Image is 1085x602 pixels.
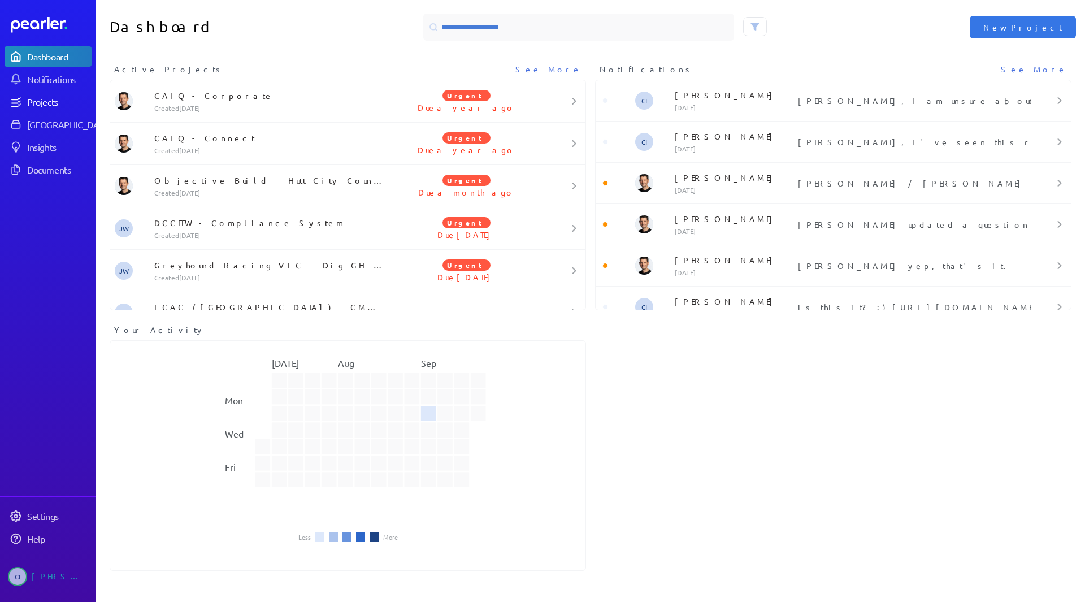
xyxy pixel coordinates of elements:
[272,357,299,369] text: [DATE]
[442,90,491,101] span: Urgent
[27,164,90,175] div: Documents
[27,51,90,62] div: Dashboard
[225,428,244,439] text: Wed
[675,103,793,112] p: [DATE]
[338,357,354,369] text: Aug
[675,185,793,194] p: [DATE]
[675,213,793,224] p: [PERSON_NAME]
[8,567,27,586] span: Carolina Irigoyen
[11,17,92,33] a: Dashboard
[27,141,90,153] div: Insights
[154,90,388,101] p: CAIQ - Corporate
[154,146,388,155] p: Created [DATE]
[635,298,653,316] span: Carolina Irigoyen
[5,69,92,89] a: Notifications
[115,304,133,322] span: Jeremy Williams
[635,92,653,110] span: Carolina Irigoyen
[5,46,92,67] a: Dashboard
[442,175,491,186] span: Urgent
[27,96,90,107] div: Projects
[154,273,388,282] p: Created [DATE]
[798,95,1027,106] p: [PERSON_NAME], I am unsure about the mention of "based on predefined business rules*" - just want...
[27,73,90,85] div: Notifications
[154,175,388,186] p: Objective Build - Hutt City Council
[388,144,546,155] p: Due a year ago
[154,103,388,112] p: Created [DATE]
[114,63,224,75] span: Active Projects
[115,92,133,110] img: James Layton
[675,296,793,307] p: [PERSON_NAME]
[225,395,243,406] text: Mon
[675,89,793,101] p: [PERSON_NAME]
[154,231,388,240] p: Created [DATE]
[515,63,581,75] a: See More
[675,172,793,183] p: [PERSON_NAME]
[5,92,92,112] a: Projects
[442,217,491,228] span: Urgent
[388,229,546,240] p: Due [DATE]
[442,259,491,271] span: Urgent
[970,16,1076,38] button: New Project
[115,135,133,153] img: James Layton
[115,219,133,237] span: Jeremy Williams
[388,187,546,198] p: Due a month ago
[114,324,205,336] span: Your Activity
[5,114,92,135] a: [GEOGRAPHIC_DATA]
[421,357,436,369] text: Sep
[154,301,388,313] p: ICAC ([GEOGRAPHIC_DATA]) - CMS - Invitation to Supply
[5,137,92,157] a: Insights
[154,132,388,144] p: CAIQ - Connect
[442,132,491,144] span: Urgent
[225,461,236,473] text: Fri
[798,219,1027,230] p: [PERSON_NAME] updated a question
[110,14,344,41] h1: Dashboard
[635,133,653,151] span: Carolina Irigoyen
[5,159,92,180] a: Documents
[27,119,111,130] div: [GEOGRAPHIC_DATA]
[635,257,653,275] img: James Layton
[600,63,693,75] span: Notifications
[154,259,388,271] p: Greyhound Racing VIC - Dig GH Lifecyle Tracking
[383,534,398,540] li: More
[32,567,88,586] div: [PERSON_NAME]
[675,254,793,266] p: [PERSON_NAME]
[798,136,1027,148] p: [PERSON_NAME], I've seen this requirement before, but I have not seen specifically the mention of...
[154,188,388,197] p: Created [DATE]
[5,529,92,549] a: Help
[388,307,546,318] p: Due [DATE]
[5,506,92,526] a: Settings
[635,215,653,233] img: James Layton
[1001,63,1067,75] a: See More
[115,177,133,195] img: James Layton
[983,21,1062,33] span: New Project
[675,268,793,277] p: [DATE]
[27,510,90,522] div: Settings
[798,301,1027,313] p: is this it? :) [URL][DOMAIN_NAME]
[5,562,92,591] a: CI[PERSON_NAME]
[675,131,793,142] p: [PERSON_NAME]
[388,102,546,113] p: Due a year ago
[298,534,311,540] li: Less
[635,174,653,192] img: James Layton
[27,533,90,544] div: Help
[675,144,793,153] p: [DATE]
[675,309,793,318] p: [DATE]
[675,227,793,236] p: [DATE]
[115,262,133,280] span: Jeremy Williams
[388,271,546,283] p: Due [DATE]
[798,177,1027,189] p: [PERSON_NAME] / [PERSON_NAME] for review. NB. we don't do ISO 22301 which is for business continu...
[798,260,1027,271] p: [PERSON_NAME] yep, that's it.
[154,217,388,228] p: DCCEEW - Compliance System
